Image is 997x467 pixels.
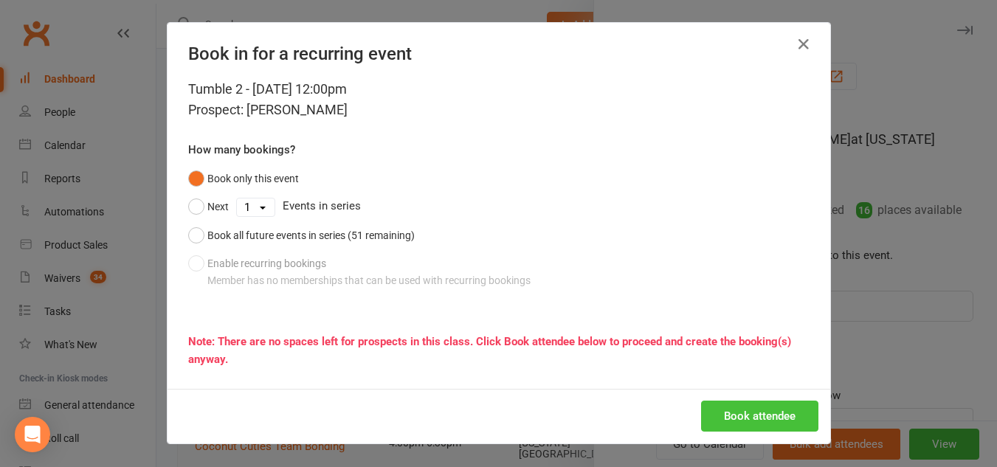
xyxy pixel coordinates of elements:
button: Book only this event [188,165,299,193]
div: Open Intercom Messenger [15,417,50,452]
div: Book all future events in series (51 remaining) [207,227,415,243]
h4: Book in for a recurring event [188,44,810,64]
div: Note: There are no spaces left for prospects in this class. Click Book attendee below to proceed ... [188,333,810,368]
label: How many bookings? [188,141,295,159]
button: Book attendee [701,401,818,432]
button: Close [792,32,815,56]
button: Book all future events in series (51 remaining) [188,221,415,249]
div: Events in series [188,193,810,221]
button: Next [188,193,229,221]
div: Tumble 2 - [DATE] 12:00pm Prospect: [PERSON_NAME] [188,79,810,120]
